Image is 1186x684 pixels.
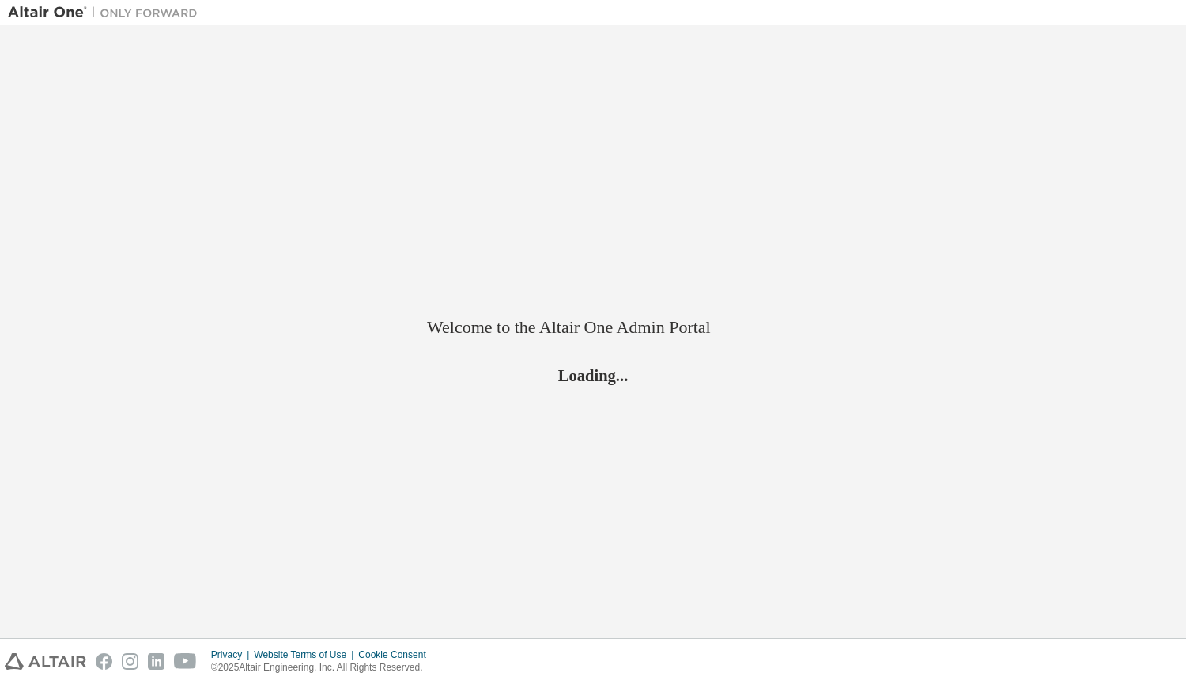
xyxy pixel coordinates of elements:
p: © 2025 Altair Engineering, Inc. All Rights Reserved. [211,661,436,675]
img: youtube.svg [174,653,197,670]
img: Altair One [8,5,206,21]
img: linkedin.svg [148,653,164,670]
div: Website Terms of Use [254,648,358,661]
div: Privacy [211,648,254,661]
img: facebook.svg [96,653,112,670]
div: Cookie Consent [358,648,435,661]
img: altair_logo.svg [5,653,86,670]
h2: Loading... [427,365,759,385]
img: instagram.svg [122,653,138,670]
h2: Welcome to the Altair One Admin Portal [427,316,759,338]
